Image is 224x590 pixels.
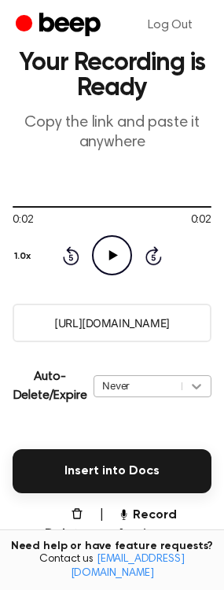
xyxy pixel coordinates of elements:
p: Auto-Delete/Expire [13,367,87,405]
span: 0:02 [191,212,211,229]
a: Beep [16,10,105,41]
span: | [99,506,105,544]
h1: Your Recording is Ready [13,50,211,101]
button: 1.0x [13,243,37,270]
a: [EMAIL_ADDRESS][DOMAIN_NAME] [71,554,185,579]
button: Record Again [117,506,211,544]
button: Delete [31,506,86,544]
div: Never [102,378,174,393]
p: Copy the link and paste it anywhere [13,113,211,153]
a: Log Out [132,6,208,44]
span: Contact us [9,553,215,581]
button: Insert into Docs [13,449,211,493]
span: 0:02 [13,212,33,229]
